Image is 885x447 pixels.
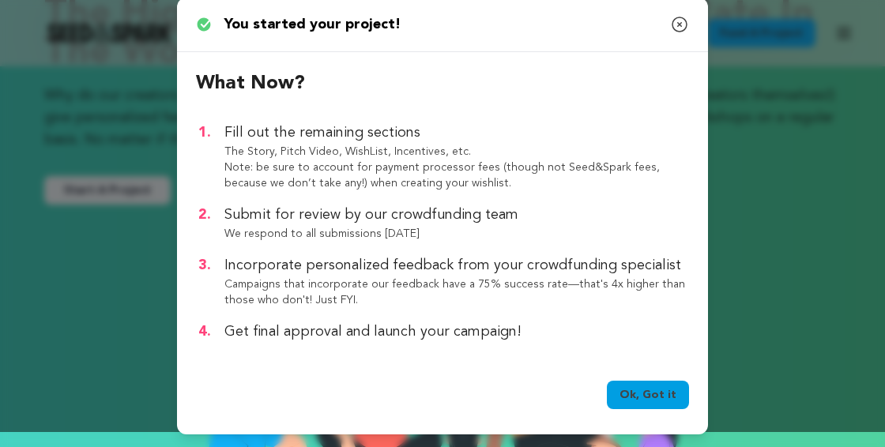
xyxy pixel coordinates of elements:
[224,144,689,160] p: The Story, Pitch Video, WishList, Incentives, etc.
[224,204,689,226] p: Submit for review by our crowdfunding team
[224,276,689,308] p: Campaigns that incorporate our feedback have a 75% success rate—that's 4x higher than those who d...
[224,254,689,276] p: Incorporate personalized feedback from your crowdfunding specialist
[196,71,689,96] h2: What now?
[224,226,689,242] p: We respond to all submissions [DATE]
[224,160,689,191] p: Note: be sure to account for payment processor fees (though not Seed&Spark fees, because we don’t...
[224,321,689,343] p: Get final approval and launch your campaign!
[224,122,689,144] p: Fill out the remaining sections
[607,381,689,409] a: Ok, Got it
[224,13,401,36] p: You started your project!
